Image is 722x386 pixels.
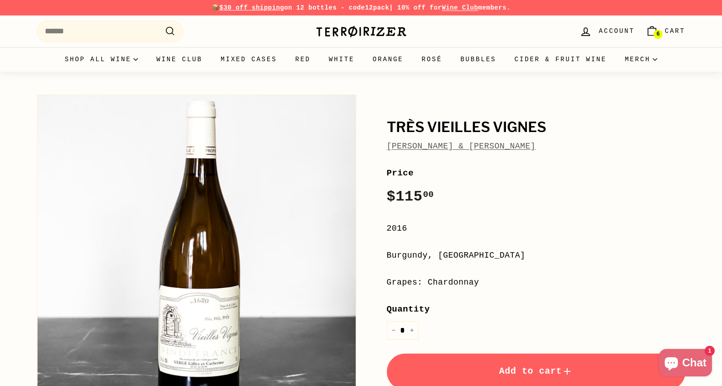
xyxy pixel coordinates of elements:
[220,4,285,11] span: $30 off shipping
[665,26,685,36] span: Cart
[387,321,401,340] button: Reduce item quantity by one
[506,47,616,72] a: Cider & Fruit Wine
[574,18,640,45] a: Account
[56,47,148,72] summary: Shop all wine
[365,4,389,11] strong: 12pack
[387,276,685,289] div: Grapes: Chardonnay
[387,249,685,262] div: Burgundy, [GEOGRAPHIC_DATA]
[387,120,685,135] h1: Très Vieilles Vignes
[616,47,666,72] summary: Merch
[387,222,685,235] div: 2016
[211,47,286,72] a: Mixed Cases
[412,47,451,72] a: Rosé
[451,47,505,72] a: Bubbles
[387,321,419,340] input: quantity
[37,3,685,13] p: 📦 on 12 bottles - code | 10% off for members.
[387,302,685,316] label: Quantity
[656,349,715,379] inbox-online-store-chat: Shopify online store chat
[387,166,685,180] label: Price
[405,321,419,340] button: Increase item quantity by one
[19,47,704,72] div: Primary
[499,366,573,376] span: Add to cart
[442,4,478,11] a: Wine Club
[147,47,211,72] a: Wine Club
[286,47,320,72] a: Red
[320,47,364,72] a: White
[387,188,434,205] span: $115
[387,142,536,151] a: [PERSON_NAME] & [PERSON_NAME]
[656,31,659,37] span: 6
[640,18,691,45] a: Cart
[599,26,634,36] span: Account
[423,190,434,200] sup: 00
[364,47,412,72] a: Orange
